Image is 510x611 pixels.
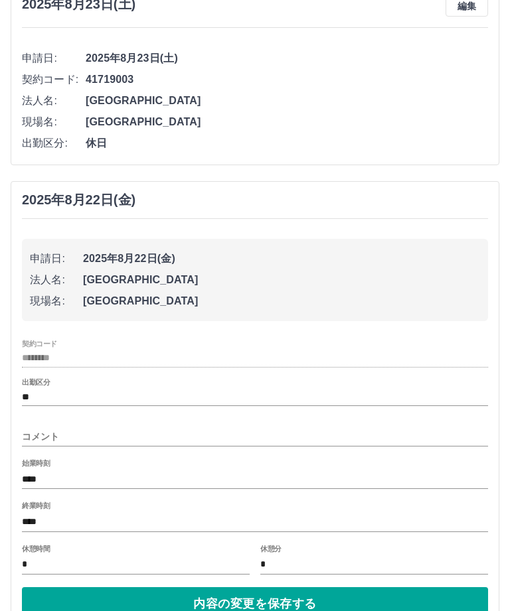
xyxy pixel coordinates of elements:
[83,294,480,310] span: [GEOGRAPHIC_DATA]
[260,544,282,554] label: 休憩分
[30,251,83,267] span: 申請日:
[22,193,135,208] h3: 2025年8月22日(金)
[86,136,488,152] span: 休日
[83,273,480,289] span: [GEOGRAPHIC_DATA]
[86,72,488,88] span: 41719003
[83,251,480,267] span: 2025年8月22日(金)
[22,544,50,554] label: 休憩時間
[22,459,50,469] label: 始業時刻
[22,339,57,349] label: 契約コード
[86,51,488,67] span: 2025年8月23日(土)
[22,502,50,511] label: 終業時刻
[22,51,86,67] span: 申請日:
[22,136,86,152] span: 出勤区分:
[30,273,83,289] span: 法人名:
[22,378,50,388] label: 出勤区分
[86,94,488,109] span: [GEOGRAPHIC_DATA]
[22,94,86,109] span: 法人名:
[30,294,83,310] span: 現場名:
[22,72,86,88] span: 契約コード:
[22,115,86,131] span: 現場名:
[86,115,488,131] span: [GEOGRAPHIC_DATA]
